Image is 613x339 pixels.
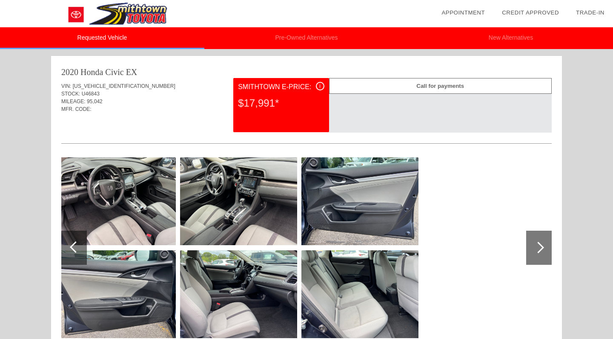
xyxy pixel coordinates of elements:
[329,78,552,94] div: Call for payments
[61,66,124,78] div: 2020 Honda Civic
[61,99,86,104] span: MILEAGE:
[180,250,297,338] img: E8FD4256-B290-4B86-A1ED-4956DDE285B1
[180,157,297,245] img: 9E2653EE-5323-45EE-A410-E53F5C645FB7
[238,82,324,92] div: Smithtown E-Price:
[441,9,485,16] a: Appointment
[61,91,80,97] span: STOCK:
[87,99,103,104] span: 95,042
[126,66,137,78] div: EX
[409,27,613,49] li: New Alternatives
[59,157,176,245] img: F03E3CE7-B3A6-4C21-9A87-2B532C7446BE
[61,106,92,112] span: MFR. CODE:
[59,250,176,338] img: DDB31476-F3AD-413D-A9A0-EA9A21E66A12
[61,118,552,132] div: Quoted on [DATE] 9:57:16 PM
[61,83,71,89] span: VIN:
[204,27,409,49] li: Pre-Owned Alternatives
[502,9,559,16] a: Credit Approved
[238,92,324,114] div: $17,991*
[301,157,418,245] img: BE0CA491-E9C2-47CE-A87E-0EDF35ADC976
[319,83,321,89] span: i
[82,91,100,97] span: U46843
[301,250,418,338] img: 6036DC27-8547-4015-B895-1A52E2DC200E
[73,83,175,89] span: [US_VEHICLE_IDENTIFICATION_NUMBER]
[576,9,604,16] a: Trade-In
